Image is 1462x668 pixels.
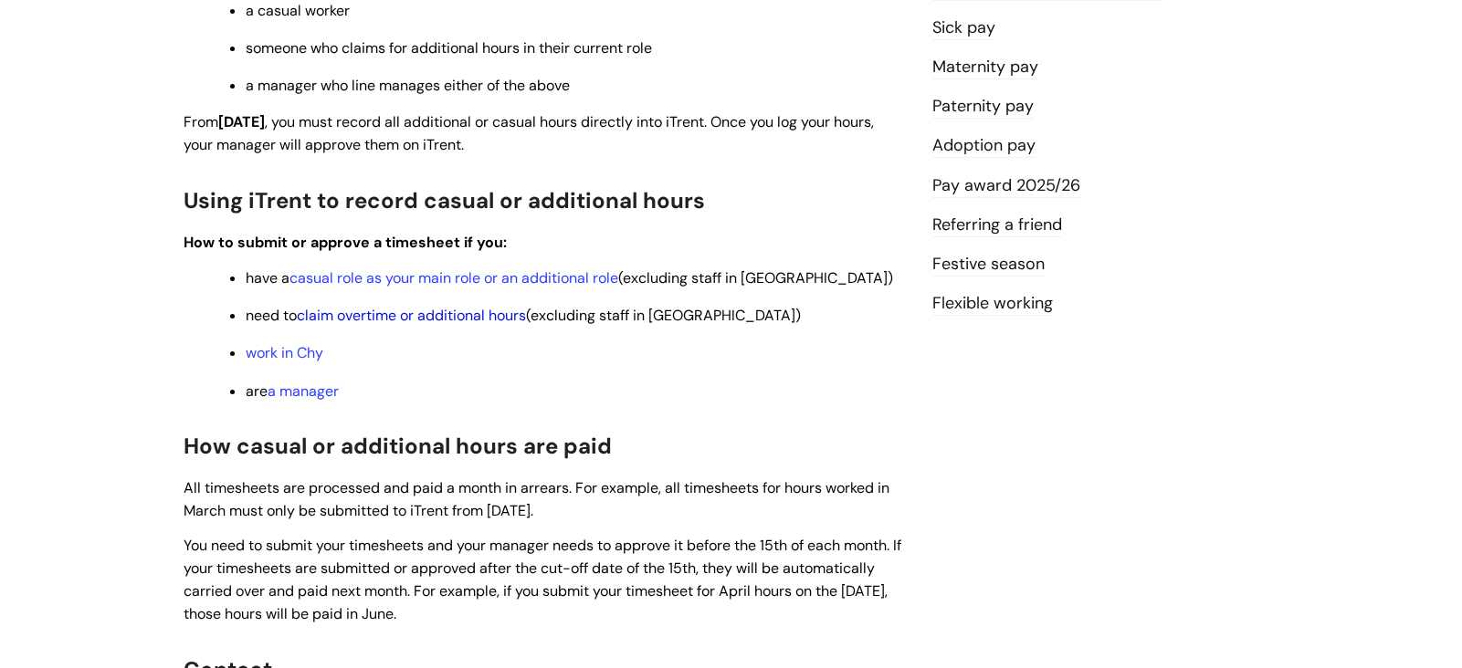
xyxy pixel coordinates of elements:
a: Flexible working [932,292,1053,316]
a: casual role as your main role or an additional role [289,268,618,287]
span: All timesheets are processed and paid a month in arrears. For example, all timesheets for hours w... [184,478,889,520]
span: have a (excluding staff in [GEOGRAPHIC_DATA]) [246,268,893,287]
a: Maternity pay [932,56,1038,79]
a: a manager [268,381,339,401]
span: need to (excluding staff in [GEOGRAPHIC_DATA]) [246,306,801,325]
span: are [246,381,339,401]
strong: How to submit or approve a timesheet if you: [184,233,507,252]
a: Referring a friend [932,214,1062,237]
span: You need to submit your timesheets and your manager needs to approve it before the 15th of each m... [184,536,901,622]
a: claim overtime or additional hours [297,306,526,325]
span: From , you must record all additional or casual hours directly into iTrent. Once you log your hou... [184,112,874,154]
a: Pay award 2025/26 [932,174,1080,198]
span: How casual or additional hours are paid [184,432,612,460]
a: Adoption pay [932,134,1036,158]
a: work in Chy [246,343,323,362]
strong: [DATE] [218,112,265,131]
span: someone who claims for additional hours in their current role [246,38,652,57]
a: Sick pay [932,16,995,40]
span: a manager who line manages either of the above [246,76,570,95]
a: Paternity pay [932,95,1034,119]
span: Using iTrent to record casual or additional hours [184,186,705,214]
span: a casual worker [246,1,350,20]
a: Festive season [932,253,1045,277]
